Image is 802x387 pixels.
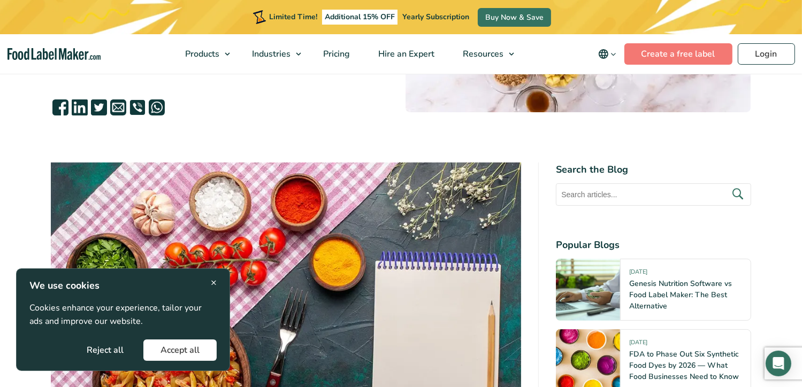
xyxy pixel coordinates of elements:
[29,301,217,329] p: Cookies enhance your experience, tailor your ads and improve our website.
[309,34,362,74] a: Pricing
[182,48,220,60] span: Products
[375,48,436,60] span: Hire an Expert
[556,162,751,177] h4: Search the Blog
[238,34,307,74] a: Industries
[556,238,751,252] h4: Popular Blogs
[629,268,647,280] span: [DATE]
[70,339,141,361] button: Reject all
[460,48,505,60] span: Resources
[556,183,751,206] input: Search articles...
[171,34,235,74] a: Products
[402,12,469,22] span: Yearly Subscription
[449,34,520,74] a: Resources
[249,48,292,60] span: Industries
[29,279,100,292] strong: We use cookies
[738,43,795,65] a: Login
[766,351,791,376] div: Open Intercom Messenger
[320,48,351,60] span: Pricing
[364,34,446,74] a: Hire an Expert
[629,278,732,311] a: Genesis Nutrition Software vs Food Label Maker: The Best Alternative
[211,275,217,290] span: ×
[478,8,551,27] a: Buy Now & Save
[143,339,217,361] button: Accept all
[269,12,317,22] span: Limited Time!
[322,10,398,25] span: Additional 15% OFF
[629,338,647,351] span: [DATE]
[624,43,732,65] a: Create a free label
[629,349,739,382] a: FDA to Phase Out Six Synthetic Food Dyes by 2026 — What Food Businesses Need to Know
